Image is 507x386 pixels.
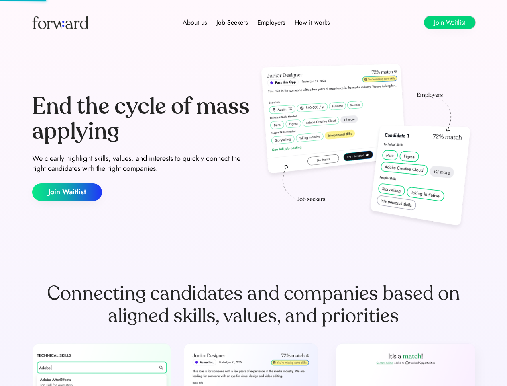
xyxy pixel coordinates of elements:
div: Employers [257,18,285,27]
img: hero-image.png [257,61,475,234]
div: Connecting candidates and companies based on aligned skills, values, and priorities [32,282,475,327]
div: About us [183,18,207,27]
div: End the cycle of mass applying [32,94,250,144]
img: Forward logo [32,16,88,29]
button: Join Waitlist [424,16,475,29]
button: Join Waitlist [32,183,102,201]
div: How it works [295,18,330,27]
div: We clearly highlight skills, values, and interests to quickly connect the right candidates with t... [32,154,250,174]
div: Job Seekers [216,18,248,27]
